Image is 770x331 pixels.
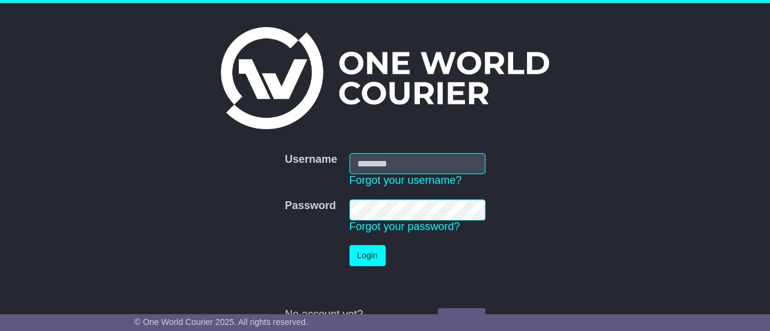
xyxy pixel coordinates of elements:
div: No account yet? [285,308,485,321]
label: Username [285,153,337,166]
a: Forgot your password? [350,220,460,232]
a: Forgot your username? [350,174,462,186]
img: One World [221,27,549,129]
button: Login [350,245,386,266]
label: Password [285,199,336,213]
a: Register [438,308,485,329]
span: © One World Courier 2025. All rights reserved. [134,317,308,327]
